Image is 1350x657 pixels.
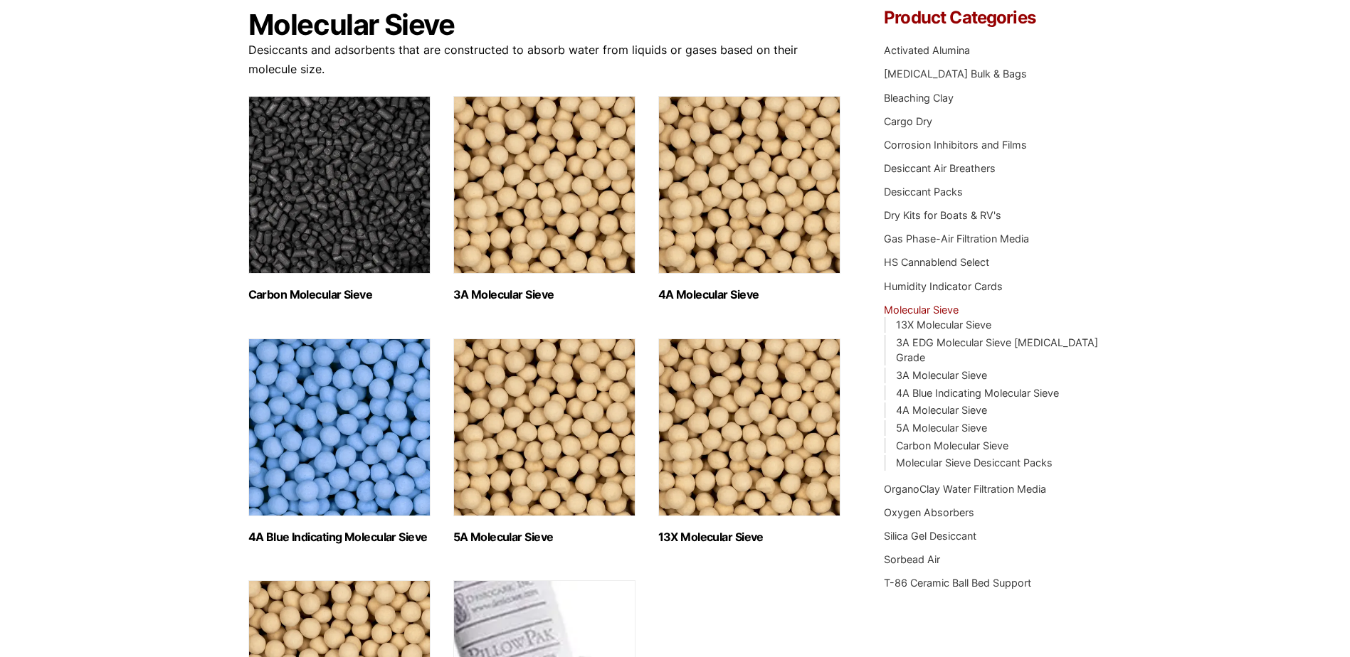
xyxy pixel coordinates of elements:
[658,530,840,544] h2: 13X Molecular Sieve
[248,288,431,301] h2: Carbon Molecular Sieve
[248,96,431,274] img: Carbon Molecular Sieve
[248,41,842,79] p: Desiccants and adsorbents that are constructed to absorb water from liquids or gases based on the...
[884,44,970,56] a: Activated Alumina
[884,68,1027,80] a: [MEDICAL_DATA] Bulk & Bags
[896,422,987,434] a: 5A Molecular Sieve
[884,162,996,174] a: Desiccant Air Breathers
[896,336,1098,364] a: 3A EDG Molecular Sieve [MEDICAL_DATA] Grade
[884,483,1046,495] a: OrganoClay Water Filtration Media
[658,96,840,301] a: Visit product category 4A Molecular Sieve
[896,404,987,416] a: 4A Molecular Sieve
[896,369,987,381] a: 3A Molecular Sieve
[884,280,1003,292] a: Humidity Indicator Cards
[884,233,1029,245] a: Gas Phase-Air Filtration Media
[453,288,636,301] h2: 3A Molecular Sieve
[248,9,842,41] h1: Molecular Sieve
[248,96,431,301] a: Visit product category Carbon Molecular Sieve
[884,186,963,198] a: Desiccant Packs
[884,530,976,542] a: Silica Gel Desiccant
[658,338,840,516] img: 13X Molecular Sieve
[248,338,431,516] img: 4A Blue Indicating Molecular Sieve
[884,304,959,316] a: Molecular Sieve
[884,209,1001,221] a: Dry Kits for Boats & RV's
[658,338,840,544] a: Visit product category 13X Molecular Sieve
[453,338,636,516] img: 5A Molecular Sieve
[248,338,431,544] a: Visit product category 4A Blue Indicating Molecular Sieve
[884,115,932,127] a: Cargo Dry
[453,530,636,544] h2: 5A Molecular Sieve
[453,96,636,301] a: Visit product category 3A Molecular Sieve
[884,256,989,268] a: HS Cannablend Select
[453,96,636,274] img: 3A Molecular Sieve
[896,387,1059,399] a: 4A Blue Indicating Molecular Sieve
[658,96,840,274] img: 4A Molecular Sieve
[896,319,991,331] a: 13X Molecular Sieve
[453,338,636,544] a: Visit product category 5A Molecular Sieve
[658,288,840,301] h2: 4A Molecular Sieve
[884,139,1027,151] a: Corrosion Inhibitors and Films
[896,456,1053,469] a: Molecular Sieve Desiccant Packs
[884,577,1031,589] a: T-86 Ceramic Ball Bed Support
[884,553,940,565] a: Sorbead Air
[896,439,1008,452] a: Carbon Molecular Sieve
[884,9,1102,26] h4: Product Categories
[884,506,974,518] a: Oxygen Absorbers
[248,530,431,544] h2: 4A Blue Indicating Molecular Sieve
[884,92,954,104] a: Bleaching Clay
